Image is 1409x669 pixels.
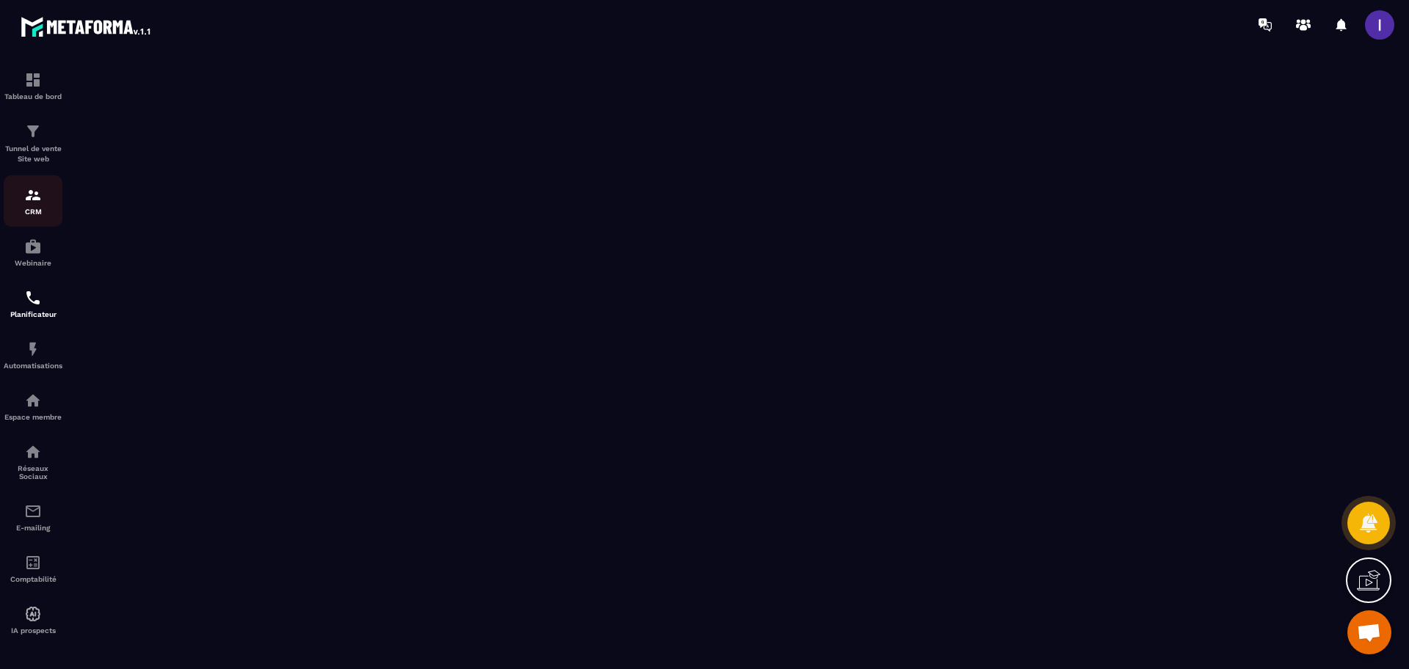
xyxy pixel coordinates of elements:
[4,60,62,111] a: formationformationTableau de bord
[4,111,62,175] a: formationformationTunnel de vente Site web
[4,362,62,370] p: Automatisations
[24,238,42,255] img: automations
[4,543,62,594] a: accountantaccountantComptabilité
[24,123,42,140] img: formation
[1347,610,1391,654] div: Ouvrir le chat
[4,259,62,267] p: Webinaire
[24,340,42,358] img: automations
[4,329,62,381] a: automationsautomationsAutomatisations
[24,554,42,571] img: accountant
[24,502,42,520] img: email
[24,71,42,89] img: formation
[21,13,153,40] img: logo
[4,575,62,583] p: Comptabilité
[24,289,42,307] img: scheduler
[4,491,62,543] a: emailemailE-mailing
[4,208,62,216] p: CRM
[4,144,62,164] p: Tunnel de vente Site web
[4,92,62,100] p: Tableau de bord
[24,443,42,461] img: social-network
[4,626,62,635] p: IA prospects
[4,524,62,532] p: E-mailing
[4,175,62,227] a: formationformationCRM
[24,605,42,623] img: automations
[4,432,62,491] a: social-networksocial-networkRéseaux Sociaux
[4,464,62,480] p: Réseaux Sociaux
[24,392,42,409] img: automations
[4,310,62,318] p: Planificateur
[4,381,62,432] a: automationsautomationsEspace membre
[24,186,42,204] img: formation
[4,413,62,421] p: Espace membre
[4,227,62,278] a: automationsautomationsWebinaire
[4,278,62,329] a: schedulerschedulerPlanificateur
